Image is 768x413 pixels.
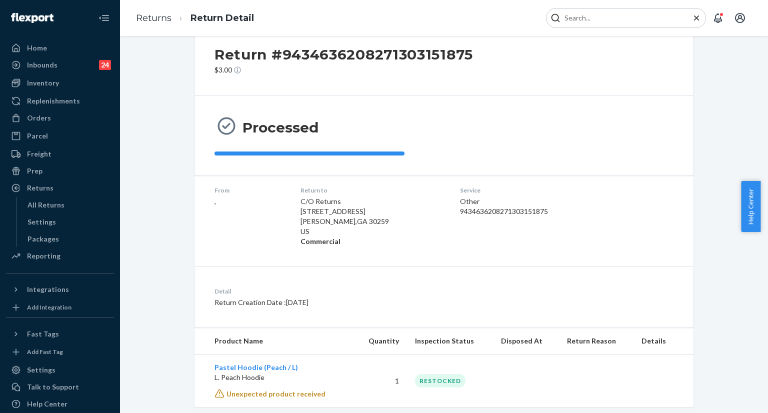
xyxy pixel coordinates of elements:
[6,128,114,144] a: Parcel
[27,96,80,106] div: Replenishments
[27,166,42,176] div: Prep
[214,287,491,295] dt: Detail
[6,110,114,126] a: Orders
[741,181,760,232] button: Help Center
[226,389,325,398] span: Unexpected product received
[27,303,71,311] div: Add Integration
[27,183,53,193] div: Returns
[27,329,59,339] div: Fast Tags
[128,3,262,33] ol: breadcrumbs
[27,43,47,53] div: Home
[300,237,340,245] strong: Commercial
[99,60,111,70] div: 24
[354,354,407,407] td: 1
[6,93,114,109] a: Replenishments
[22,214,114,230] a: Settings
[27,131,48,141] div: Parcel
[242,118,318,136] h3: Processed
[633,328,693,354] th: Details
[550,13,560,23] svg: Search Icon
[730,8,750,28] button: Open account menu
[27,234,59,244] div: Packages
[6,163,114,179] a: Prep
[190,12,254,23] a: Return Detail
[6,281,114,297] button: Integrations
[136,12,171,23] a: Returns
[27,78,59,88] div: Inventory
[194,328,354,354] th: Product Name
[300,226,444,236] p: US
[560,13,683,23] input: Search Input
[27,284,69,294] div: Integrations
[6,301,114,313] a: Add Integration
[6,146,114,162] a: Freight
[300,216,444,226] p: [PERSON_NAME] , GA 30259
[6,40,114,56] a: Home
[27,217,56,227] div: Settings
[214,197,216,205] span: ,
[708,8,728,28] button: Open notifications
[407,328,493,354] th: Inspection Status
[214,65,473,75] p: $3.00
[214,44,473,65] h2: Return #9434636208271303151875
[460,197,479,205] span: Other
[493,328,559,354] th: Disposed At
[6,362,114,378] a: Settings
[27,399,67,409] div: Help Center
[6,379,114,395] a: Talk to Support
[691,13,701,23] button: Close Search
[94,8,114,28] button: Close Navigation
[27,365,55,375] div: Settings
[27,60,57,70] div: Inbounds
[6,346,114,358] a: Add Fast Tag
[214,186,284,194] dt: From
[6,326,114,342] button: Fast Tags
[6,396,114,412] a: Help Center
[354,328,407,354] th: Quantity
[27,200,64,210] div: All Returns
[214,372,346,382] p: L. Peach Hoodie
[460,186,603,194] dt: Service
[27,113,51,123] div: Orders
[22,197,114,213] a: All Returns
[6,75,114,91] a: Inventory
[300,186,444,194] dt: Return to
[300,206,444,216] p: [STREET_ADDRESS]
[214,297,491,307] p: Return Creation Date : [DATE]
[6,248,114,264] a: Reporting
[11,13,53,23] img: Flexport logo
[300,196,444,206] p: C/O Returns
[214,363,298,371] a: Pastel Hoodie (Peach / L)
[6,57,114,73] a: Inbounds24
[27,347,63,356] div: Add Fast Tag
[27,251,60,261] div: Reporting
[415,374,465,387] div: RESTOCKED
[559,328,633,354] th: Return Reason
[6,180,114,196] a: Returns
[27,149,51,159] div: Freight
[460,206,603,216] div: 9434636208271303151875
[27,382,79,392] div: Talk to Support
[22,231,114,247] a: Packages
